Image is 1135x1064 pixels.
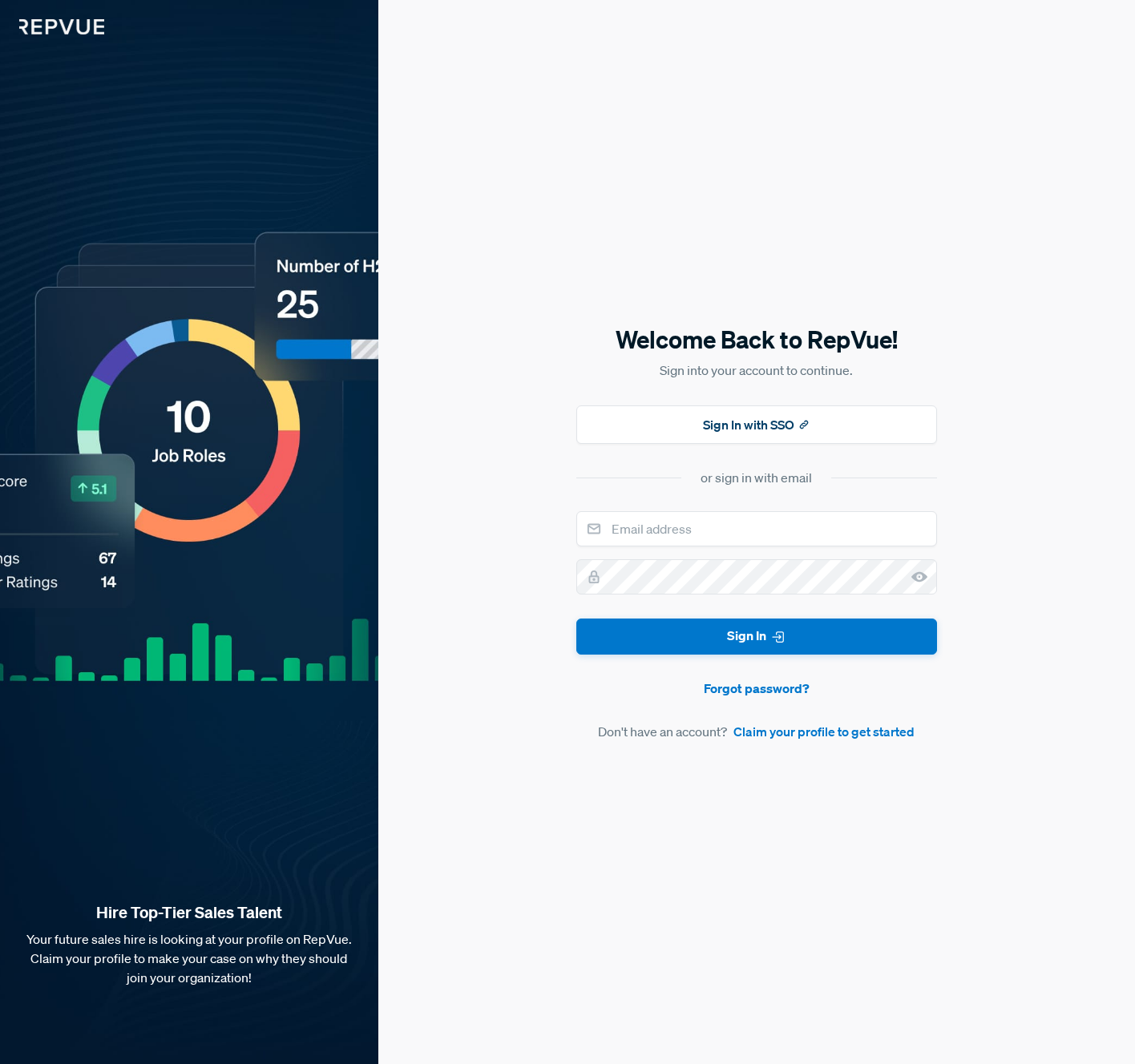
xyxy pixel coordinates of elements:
[701,468,812,487] div: or sign in with email
[576,619,937,655] button: Sign In
[576,361,937,380] p: Sign into your account to continue.
[26,902,353,923] strong: Hire Top-Tier Sales Talent
[733,722,915,741] a: Claim your profile to get started
[576,405,937,444] button: Sign In with SSO
[576,679,937,698] a: Forgot password?
[576,323,937,357] h5: Welcome Back to RepVue!
[576,511,937,546] input: Email address
[26,929,353,987] p: Your future sales hire is looking at your profile on RepVue. Claim your profile to make your case...
[576,722,937,741] article: Don't have an account?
